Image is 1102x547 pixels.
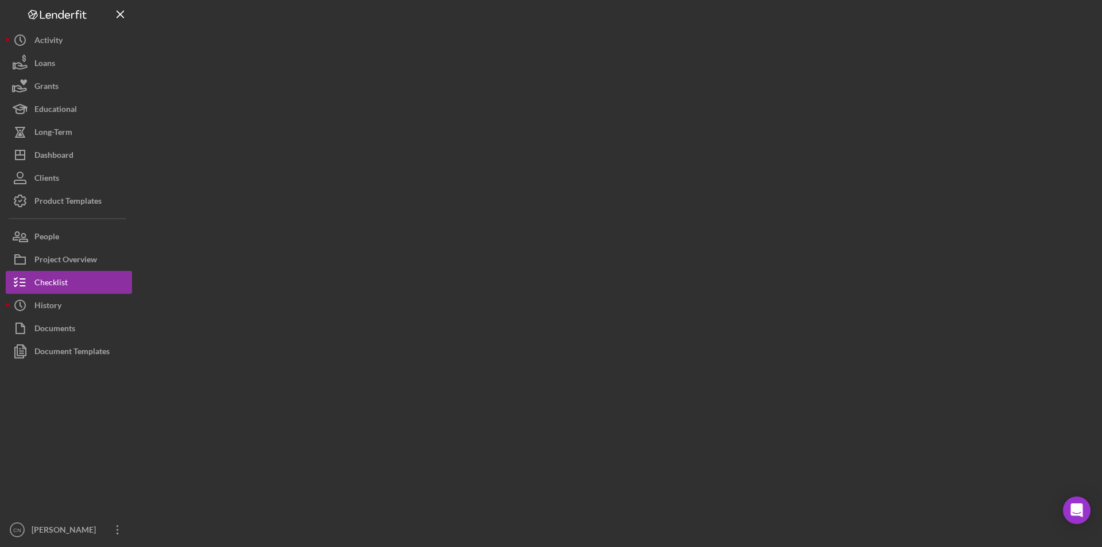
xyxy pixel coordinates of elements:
button: Long-Term [6,121,132,143]
div: Document Templates [34,340,110,366]
div: [PERSON_NAME] [29,518,103,544]
button: CN[PERSON_NAME] [6,518,132,541]
div: People [34,225,59,251]
div: Clients [34,166,59,192]
button: Checklist [6,271,132,294]
button: Product Templates [6,189,132,212]
text: CN [13,527,21,533]
div: Open Intercom Messenger [1063,496,1091,524]
div: Product Templates [34,189,102,215]
div: Grants [34,75,59,100]
button: Clients [6,166,132,189]
button: People [6,225,132,248]
button: History [6,294,132,317]
button: Grants [6,75,132,98]
button: Dashboard [6,143,132,166]
div: Loans [34,52,55,77]
div: Educational [34,98,77,123]
div: Project Overview [34,248,97,274]
div: Documents [34,317,75,343]
button: Loans [6,52,132,75]
div: Long-Term [34,121,72,146]
button: Project Overview [6,248,132,271]
div: Checklist [34,271,68,297]
button: Documents [6,317,132,340]
button: Document Templates [6,340,132,363]
div: History [34,294,61,320]
div: Activity [34,29,63,55]
div: Dashboard [34,143,73,169]
button: Educational [6,98,132,121]
button: Activity [6,29,132,52]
